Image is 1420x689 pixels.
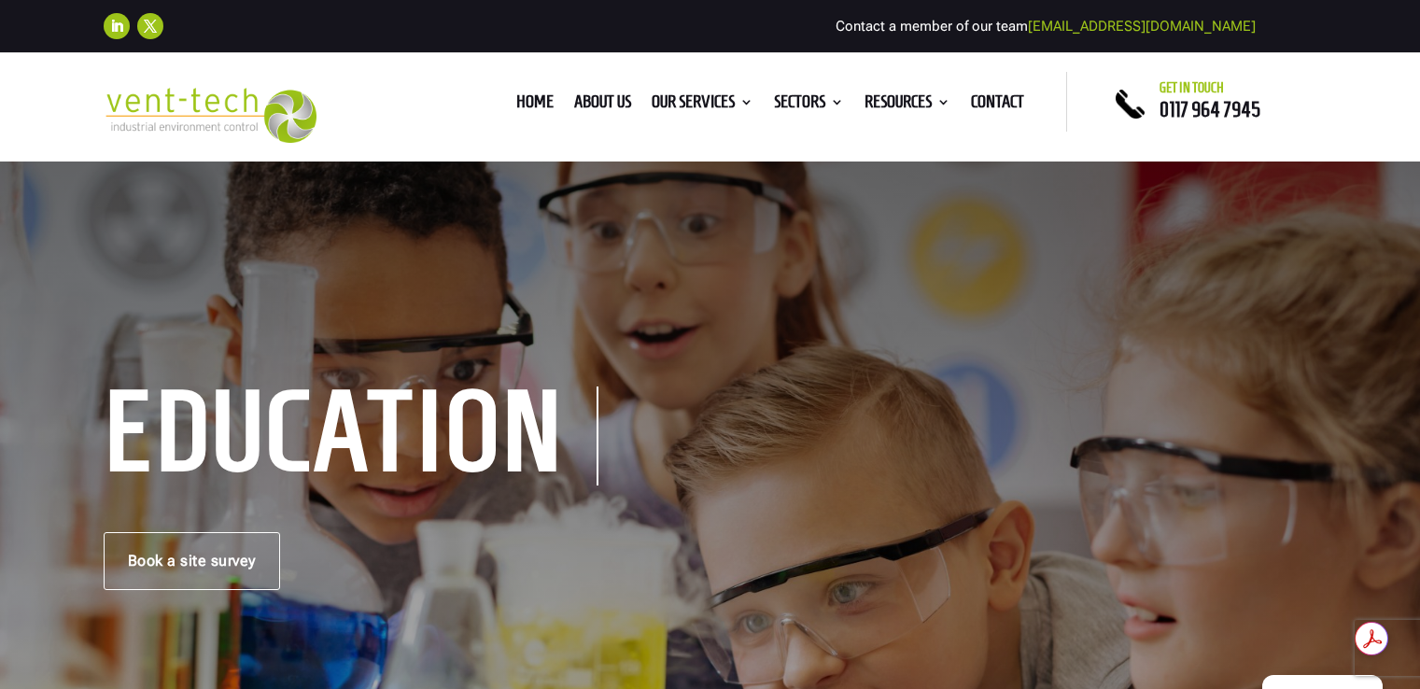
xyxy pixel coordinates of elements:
[104,532,280,590] a: Book a site survey
[516,95,554,116] a: Home
[104,13,130,39] a: Follow on LinkedIn
[971,95,1024,116] a: Contact
[652,95,753,116] a: Our Services
[836,18,1256,35] span: Contact a member of our team
[774,95,844,116] a: Sectors
[104,387,598,485] h1: education
[1160,98,1260,120] a: 0117 964 7945
[865,95,950,116] a: Resources
[104,88,317,143] img: 2023-09-27T08_35_16.549ZVENT-TECH---Clear-background
[137,13,163,39] a: Follow on X
[1160,80,1224,95] span: Get in touch
[1028,18,1256,35] a: [EMAIL_ADDRESS][DOMAIN_NAME]
[574,95,631,116] a: About us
